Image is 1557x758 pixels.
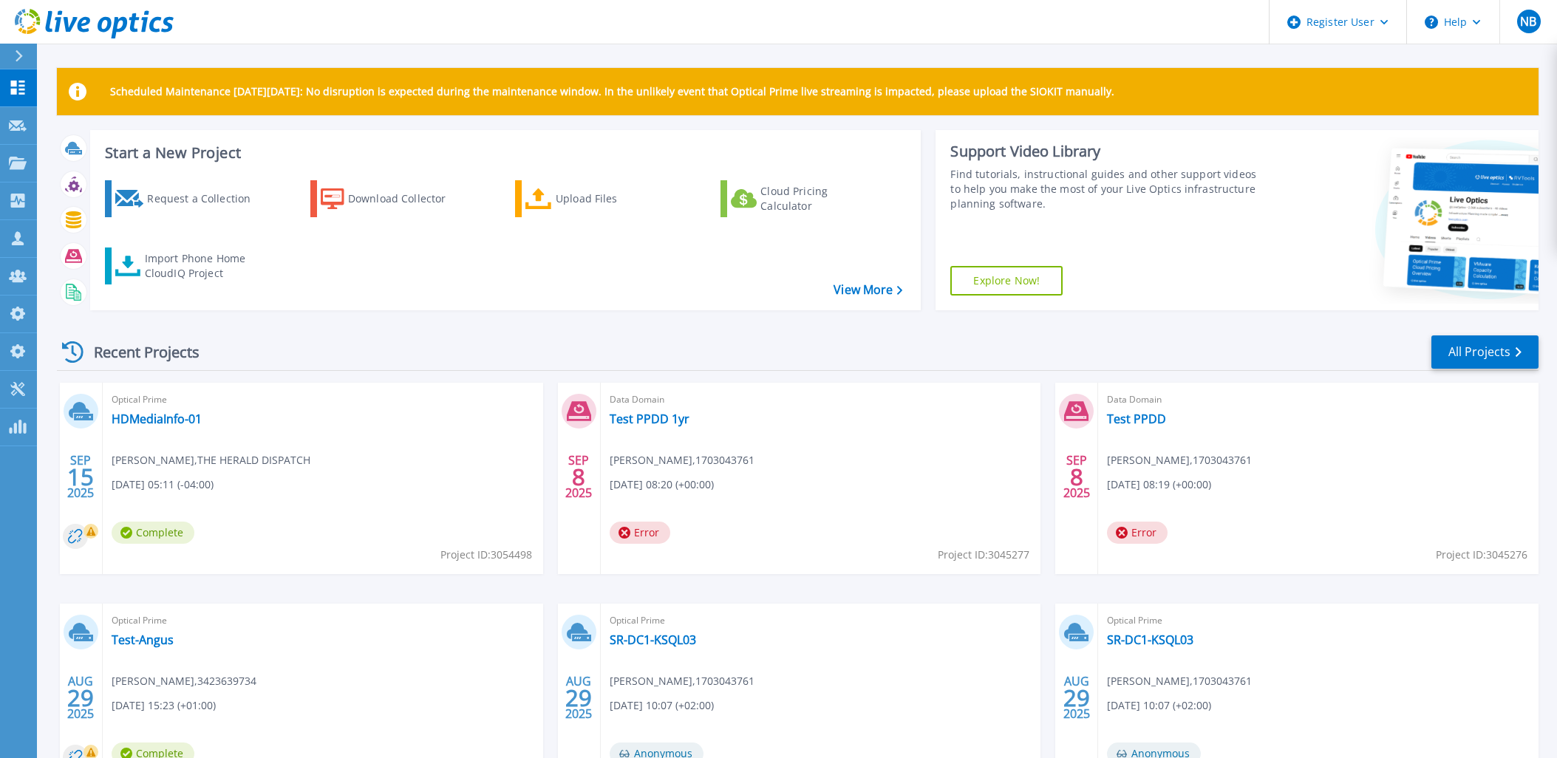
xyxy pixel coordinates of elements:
[112,452,310,468] span: [PERSON_NAME] , THE HERALD DISPATCH
[1107,412,1166,426] a: Test PPDD
[112,412,202,426] a: HDMediaInfo-01
[57,334,219,370] div: Recent Projects
[950,167,1259,211] div: Find tutorials, instructional guides and other support videos to help you make the most of your L...
[67,671,95,725] div: AUG 2025
[565,671,593,725] div: AUG 2025
[1107,522,1168,544] span: Error
[1070,471,1083,483] span: 8
[112,477,214,493] span: [DATE] 05:11 (-04:00)
[1063,671,1091,725] div: AUG 2025
[515,180,680,217] a: Upload Files
[1063,692,1090,704] span: 29
[110,86,1114,98] p: Scheduled Maintenance [DATE][DATE]: No disruption is expected during the maintenance window. In t...
[1063,450,1091,504] div: SEP 2025
[105,145,902,161] h3: Start a New Project
[950,142,1259,161] div: Support Video Library
[348,184,466,214] div: Download Collector
[67,450,95,504] div: SEP 2025
[105,180,270,217] a: Request a Collection
[720,180,885,217] a: Cloud Pricing Calculator
[67,692,94,704] span: 29
[112,673,256,689] span: [PERSON_NAME] , 3423639734
[1107,477,1211,493] span: [DATE] 08:19 (+00:00)
[1107,673,1252,689] span: [PERSON_NAME] , 1703043761
[610,673,754,689] span: [PERSON_NAME] , 1703043761
[610,522,670,544] span: Error
[1107,612,1530,629] span: Optical Prime
[556,184,674,214] div: Upload Files
[610,452,754,468] span: [PERSON_NAME] , 1703043761
[112,612,534,629] span: Optical Prime
[1107,632,1193,647] a: SR-DC1-KSQL03
[610,392,1032,408] span: Data Domain
[112,697,216,714] span: [DATE] 15:23 (+01:00)
[112,392,534,408] span: Optical Prime
[145,251,260,281] div: Import Phone Home CloudIQ Project
[1520,16,1536,27] span: NB
[112,522,194,544] span: Complete
[610,697,714,714] span: [DATE] 10:07 (+02:00)
[1107,452,1252,468] span: [PERSON_NAME] , 1703043761
[610,632,696,647] a: SR-DC1-KSQL03
[610,412,689,426] a: Test PPDD 1yr
[950,266,1063,296] a: Explore Now!
[1436,547,1527,563] span: Project ID: 3045276
[440,547,532,563] span: Project ID: 3054498
[310,180,475,217] a: Download Collector
[1107,392,1530,408] span: Data Domain
[147,184,265,214] div: Request a Collection
[1107,697,1211,714] span: [DATE] 10:07 (+02:00)
[565,692,592,704] span: 29
[572,471,585,483] span: 8
[67,471,94,483] span: 15
[1431,335,1539,369] a: All Projects
[610,612,1032,629] span: Optical Prime
[938,547,1029,563] span: Project ID: 3045277
[565,450,593,504] div: SEP 2025
[760,184,879,214] div: Cloud Pricing Calculator
[610,477,714,493] span: [DATE] 08:20 (+00:00)
[834,283,902,297] a: View More
[112,632,174,647] a: Test-Angus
